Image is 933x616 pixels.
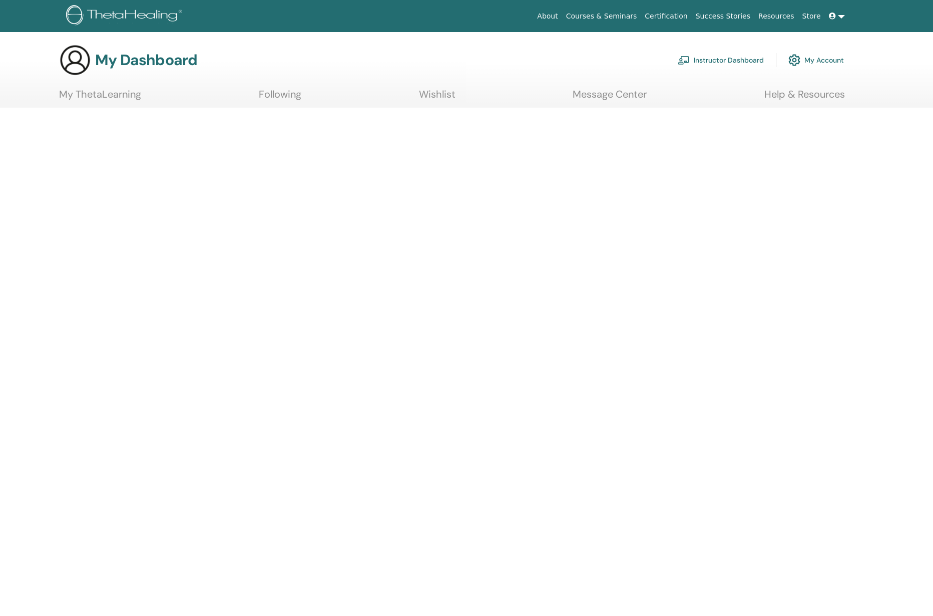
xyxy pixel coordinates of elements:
[59,88,141,108] a: My ThetaLearning
[764,88,845,108] a: Help & Resources
[798,7,825,26] a: Store
[562,7,641,26] a: Courses & Seminars
[678,49,764,71] a: Instructor Dashboard
[754,7,798,26] a: Resources
[59,44,91,76] img: generic-user-icon.jpg
[788,49,844,71] a: My Account
[533,7,562,26] a: About
[66,5,186,28] img: logo.png
[678,56,690,65] img: chalkboard-teacher.svg
[788,52,800,69] img: cog.svg
[419,88,455,108] a: Wishlist
[692,7,754,26] a: Success Stories
[259,88,301,108] a: Following
[641,7,691,26] a: Certification
[95,51,197,69] h3: My Dashboard
[573,88,647,108] a: Message Center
